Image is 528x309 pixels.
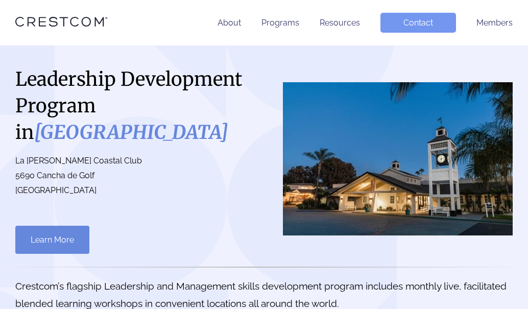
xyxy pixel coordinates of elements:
a: Learn More [15,226,89,254]
p: La [PERSON_NAME] Coastal Club 5690 Cancha de Golf [GEOGRAPHIC_DATA] [15,154,254,198]
a: Contact [380,13,456,33]
h1: Leadership Development Program in [15,66,254,146]
img: San Diego County [283,82,513,235]
i: [GEOGRAPHIC_DATA] [34,121,228,144]
a: Members [476,18,513,28]
a: Resources [320,18,360,28]
a: Programs [261,18,299,28]
a: About [218,18,241,28]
